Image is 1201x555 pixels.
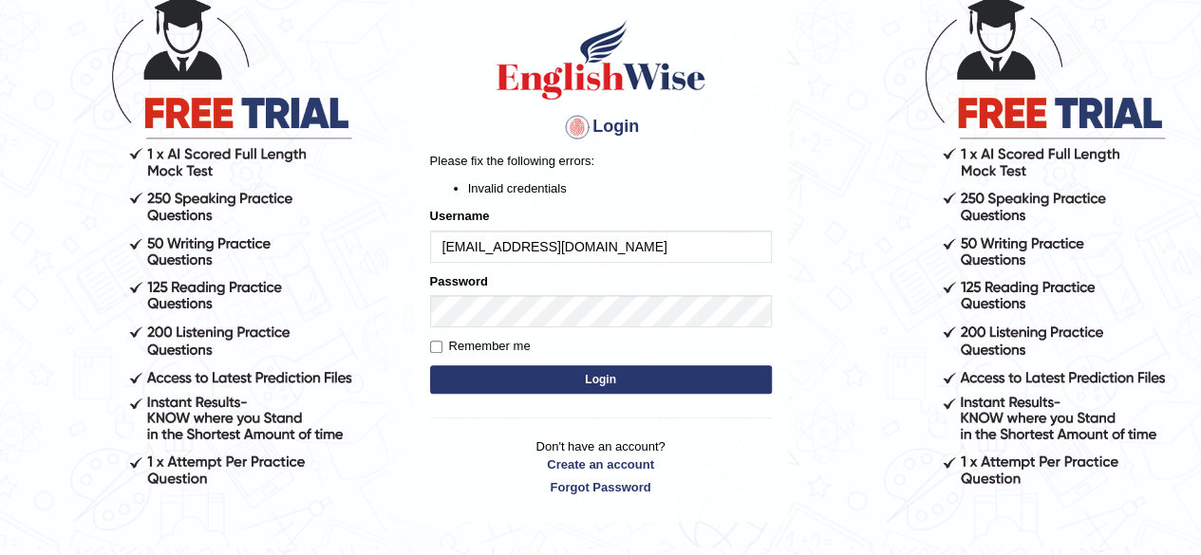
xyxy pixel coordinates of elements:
[430,152,772,170] p: Please fix the following errors:
[430,337,531,356] label: Remember me
[430,455,772,473] a: Create an account
[430,207,490,225] label: Username
[430,365,772,394] button: Login
[468,179,772,197] li: Invalid credentials
[430,478,772,496] a: Forgot Password
[430,272,488,290] label: Password
[430,112,772,142] h4: Login
[430,341,442,353] input: Remember me
[430,437,772,496] p: Don't have an account?
[493,17,709,102] img: Logo of English Wise sign in for intelligent practice with AI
